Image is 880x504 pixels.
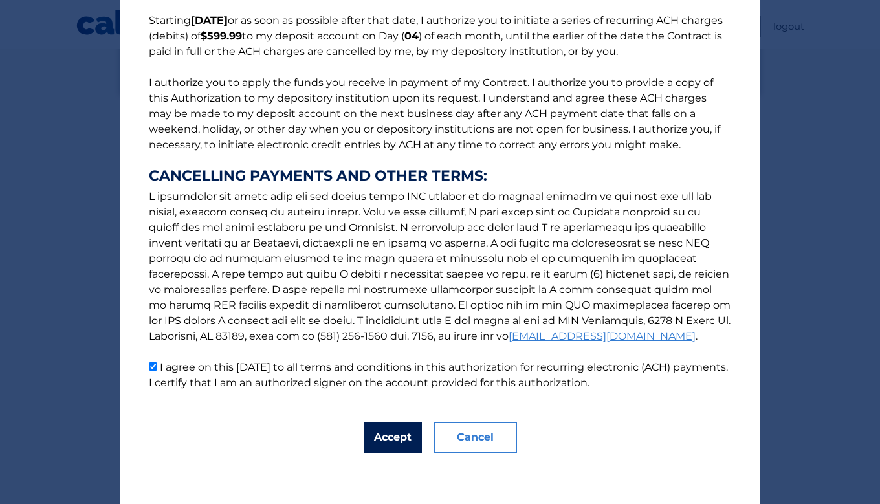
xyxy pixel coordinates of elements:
[509,330,696,342] a: [EMAIL_ADDRESS][DOMAIN_NAME]
[149,168,731,184] strong: CANCELLING PAYMENTS AND OTHER TERMS:
[191,14,228,27] b: [DATE]
[364,422,422,453] button: Accept
[201,30,242,42] b: $599.99
[434,422,517,453] button: Cancel
[149,361,728,389] label: I agree on this [DATE] to all terms and conditions in this authorization for recurring electronic...
[404,30,419,42] b: 04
